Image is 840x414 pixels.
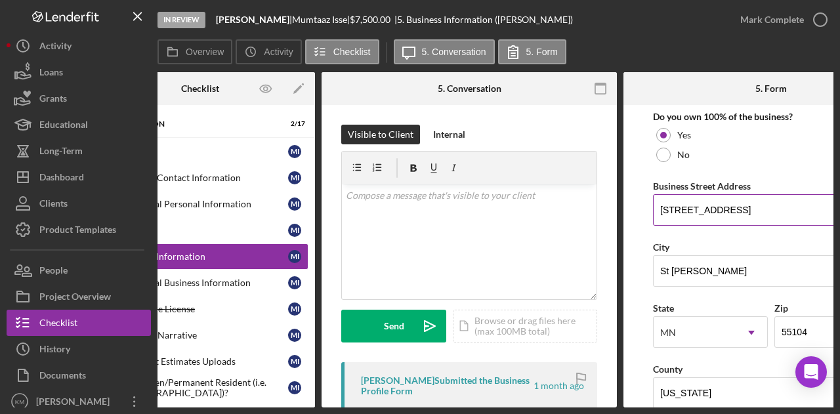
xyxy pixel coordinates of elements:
[39,33,72,62] div: Activity
[39,257,68,287] div: People
[92,375,308,401] a: U.S. Citizen/Permanent Resident (i.e. [DEMOGRAPHIC_DATA])?MI
[112,120,272,128] div: Application
[157,39,232,64] button: Overview
[422,47,486,57] label: 5. Conversation
[119,173,288,183] div: Personal Contact Information
[438,83,501,94] div: 5. Conversation
[39,283,111,313] div: Project Overview
[92,243,308,270] a: Business InformationMI
[119,304,288,314] div: Child Care License
[119,225,288,236] div: IRS W-9
[653,241,669,253] label: City
[288,224,301,237] div: M I
[186,47,224,57] label: Overview
[7,283,151,310] button: Project Overview
[236,39,301,64] button: Activity
[653,363,682,375] label: County
[7,138,151,164] button: Long-Term
[15,398,24,405] text: KM
[653,180,751,192] label: Business Street Address
[216,14,292,25] div: |
[384,310,404,342] div: Send
[39,362,86,392] div: Documents
[288,145,301,158] div: M I
[361,375,532,396] div: [PERSON_NAME] Submitted the Business Profile Form
[7,310,151,336] button: Checklist
[288,302,301,316] div: M I
[7,362,151,388] button: Documents
[264,47,293,57] label: Activity
[7,190,151,217] button: Clients
[92,270,308,296] a: Additional Business InformationMI
[39,217,116,246] div: Product Templates
[288,329,301,342] div: M I
[7,217,151,243] button: Product Templates
[92,348,308,375] a: Bids/Cost Estimates UploadsMI
[119,377,288,398] div: U.S. Citizen/Permanent Resident (i.e. [DEMOGRAPHIC_DATA])?
[282,120,305,128] div: 2 / 17
[39,59,63,89] div: Loans
[119,278,288,288] div: Additional Business Information
[348,125,413,144] div: Visible to Client
[288,197,301,211] div: M I
[677,150,690,160] label: No
[526,47,558,57] label: 5. Form
[216,14,289,25] b: [PERSON_NAME]
[677,130,691,140] label: Yes
[288,250,301,263] div: M I
[292,14,350,25] div: Mumtaaz Isse |
[92,165,308,191] a: Personal Contact InformationMI
[119,356,288,367] div: Bids/Cost Estimates Uploads
[394,14,573,25] div: | 5. Business Information ([PERSON_NAME])
[427,125,472,144] button: Internal
[39,85,67,115] div: Grants
[288,171,301,184] div: M I
[740,7,804,33] div: Mark Complete
[39,138,83,167] div: Long-Term
[305,39,379,64] button: Checklist
[341,310,446,342] button: Send
[92,296,308,322] a: Child Care LicenseMI
[92,322,308,348] a: Proposal NarrativeMI
[157,12,205,28] div: In Review
[39,164,84,194] div: Dashboard
[7,59,151,85] button: Loans
[7,85,151,112] button: Grants
[795,356,827,388] div: Open Intercom Messenger
[119,330,288,341] div: Proposal Narrative
[341,125,420,144] button: Visible to Client
[433,125,465,144] div: Internal
[7,336,151,362] button: History
[119,146,288,157] div: Welcome
[7,33,151,59] button: Activity
[288,276,301,289] div: M I
[288,381,301,394] div: M I
[394,39,495,64] button: 5. Conversation
[92,217,308,243] a: IRS W-9MI
[7,164,151,190] button: Dashboard
[727,7,833,33] button: Mark Complete
[7,112,151,138] button: Educational
[119,199,288,209] div: Additional Personal Information
[92,191,308,217] a: Additional Personal InformationMI
[119,251,288,262] div: Business Information
[181,83,219,94] div: Checklist
[288,355,301,368] div: M I
[755,83,787,94] div: 5. Form
[39,336,70,365] div: History
[7,257,151,283] button: People
[534,381,584,391] time: 2025-07-16 21:41
[774,302,788,314] label: Zip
